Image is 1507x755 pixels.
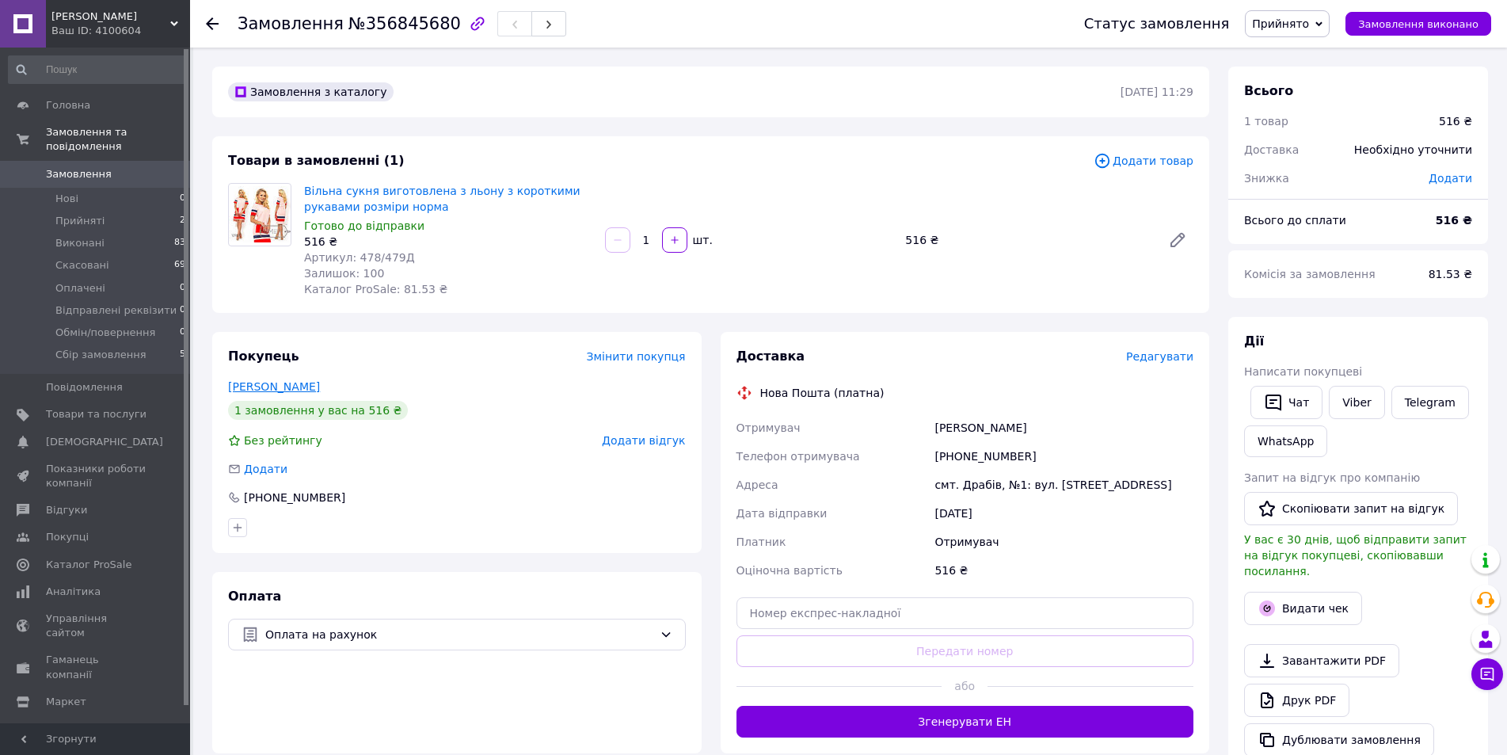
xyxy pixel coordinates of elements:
span: Додати відгук [602,434,685,447]
span: Артикул: 478/479Д [304,251,415,264]
span: Відгуки [46,503,87,517]
div: [PHONE_NUMBER] [931,442,1197,471]
span: Платник [736,536,786,548]
span: Каталог ProSale [46,558,131,572]
span: Доставка [1244,143,1299,156]
span: Замовлення та повідомлення [46,125,190,154]
div: Ваш ID: 4100604 [51,24,190,38]
div: [DATE] [931,499,1197,528]
input: Номер експрес-накладної [736,597,1194,629]
span: Обмін/повернення [55,326,155,340]
span: Редагувати [1126,350,1193,363]
span: Доставка [736,349,805,364]
span: Телефон отримувача [736,450,860,463]
span: У вас є 30 днів, щоб відправити запит на відгук покупцеві, скопіювавши посилання. [1244,533,1467,578]
span: Прийняті [55,214,105,228]
span: Налаштування [46,722,127,736]
span: Управління сайтом [46,612,147,640]
a: [PERSON_NAME] [228,380,320,393]
span: 81.53 ₴ [1429,268,1472,280]
span: Показники роботи компанії [46,462,147,490]
span: 0 [180,192,185,206]
span: Нові [55,192,78,206]
a: Редагувати [1162,224,1193,256]
div: Отримувач [931,528,1197,556]
span: Змінити покупця [587,350,686,363]
span: Повідомлення [46,380,123,395]
a: Вільна сукня виготовлена з льону з короткими рукавами розміри норма [304,185,580,213]
span: Запит на відгук про компанію [1244,471,1420,484]
button: Видати чек [1244,592,1362,625]
span: Оплата [228,589,281,604]
span: Гаманець компанії [46,653,147,681]
span: Маркет [46,695,86,709]
span: Всього до сплати [1244,214,1346,227]
div: 516 ₴ [1439,113,1472,129]
div: шт. [689,232,714,248]
a: Друк PDF [1244,684,1349,717]
span: Прийнято [1252,17,1309,30]
div: 516 ₴ [304,234,592,250]
a: Viber [1329,386,1384,419]
span: Залишок: 100 [304,267,384,280]
div: 516 ₴ [899,229,1155,251]
span: Знижка [1244,172,1289,185]
span: Товари та послуги [46,407,147,421]
div: 516 ₴ [931,556,1197,585]
button: Згенерувати ЕН [736,706,1194,738]
a: Завантажити PDF [1244,644,1399,677]
button: Чат [1250,386,1322,419]
div: Статус замовлення [1084,16,1230,32]
span: Додати товар [1094,152,1193,170]
div: 1 замовлення у вас на 516 ₴ [228,401,408,420]
span: 0 [180,303,185,318]
span: Написати покупцеві [1244,365,1362,378]
span: або [942,678,988,694]
span: Додати [1429,172,1472,185]
img: Вільна сукня виготовлена з льону з короткими рукавами розміри норма [229,186,291,242]
span: Дії [1244,334,1264,349]
div: Необхідно уточнити [1345,132,1482,167]
span: 0 [180,281,185,296]
span: [DEMOGRAPHIC_DATA] [46,435,163,449]
span: 0 [180,326,185,340]
span: Відправлені реквізити [55,303,177,318]
div: [PHONE_NUMBER] [242,490,347,505]
span: Дата відправки [736,507,828,520]
span: 69 [174,258,185,273]
button: Замовлення виконано [1345,12,1491,36]
span: 2 [180,214,185,228]
span: Замовлення [46,167,112,181]
span: Оплачені [55,281,105,296]
span: Готово до відправки [304,219,424,232]
span: Покупці [46,530,89,544]
span: Всього [1244,83,1293,98]
span: Виконані [55,236,105,250]
span: Аналітика [46,585,101,599]
span: Головна [46,98,90,112]
span: 1 товар [1244,115,1288,128]
span: Адреса [736,479,778,491]
span: №356845680 [348,14,461,33]
span: Замовлення [238,14,344,33]
span: Файна Пані [51,10,170,24]
input: Пошук [8,55,187,84]
span: Скасовані [55,258,109,273]
span: Покупець [228,349,299,364]
b: 516 ₴ [1436,214,1472,227]
span: Сбір замовлення [55,348,147,362]
span: Замовлення виконано [1358,18,1478,30]
span: Оплата на рахунок [265,626,653,643]
span: Товари в замовленні (1) [228,153,405,168]
span: 83 [174,236,185,250]
button: Чат з покупцем [1471,658,1503,690]
div: [PERSON_NAME] [931,414,1197,442]
span: 5 [180,348,185,362]
span: Каталог ProSale: 81.53 ₴ [304,283,447,296]
div: Повернутися назад [206,16,219,32]
div: смт. Драбів, №1: вул. [STREET_ADDRESS] [931,471,1197,499]
span: Додати [244,463,287,475]
a: WhatsApp [1244,425,1327,457]
span: Отримувач [736,421,801,434]
a: Telegram [1391,386,1469,419]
